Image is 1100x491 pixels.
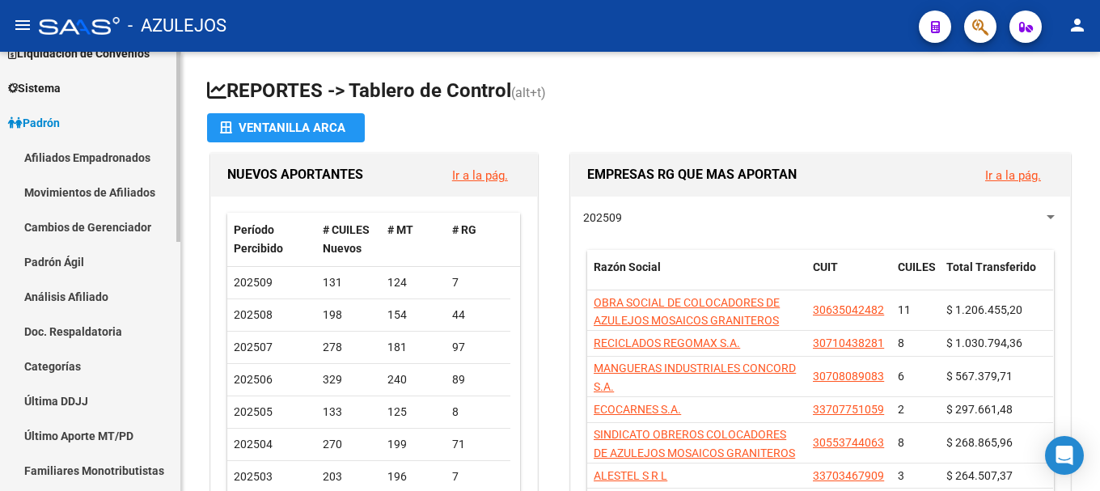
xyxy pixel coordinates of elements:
datatable-header-cell: Razón Social [587,250,806,303]
span: # MT [387,223,413,236]
a: Ir a la pág. [985,168,1041,183]
div: 240 [387,370,439,389]
div: 44 [452,306,504,324]
span: 202509 [234,276,273,289]
span: 6 [898,370,904,383]
datatable-header-cell: # MT [381,213,446,266]
span: CUILES [898,260,936,273]
div: 8 [452,403,504,421]
div: 71 [452,435,504,454]
div: 133 [323,403,374,421]
span: 202509 [583,211,622,224]
div: 199 [387,435,439,454]
span: ALESTEL S R L [594,469,667,482]
datatable-header-cell: Período Percibido [227,213,316,266]
div: 203 [323,468,374,486]
span: (alt+t) [511,85,546,100]
div: 270 [323,435,374,454]
span: SINDICATO OBREROS COLOCADORES DE AZULEJOS MOSAICOS GRANITEROS [594,428,795,459]
span: Sistema [8,79,61,97]
span: 11 [898,303,911,316]
span: 202504 [234,438,273,451]
span: EMPRESAS RG QUE MAS APORTAN [587,167,797,182]
span: 30708089083 [813,370,884,383]
div: 198 [323,306,374,324]
span: 33703467909 [813,469,884,482]
datatable-header-cell: # RG [446,213,510,266]
span: 202506 [234,373,273,386]
mat-icon: menu [13,15,32,35]
mat-icon: person [1068,15,1087,35]
button: Ir a la pág. [439,160,521,190]
div: 7 [452,273,504,292]
span: MANGUERAS INDUSTRIALES CONCORD S.A. [594,362,796,393]
div: 196 [387,468,439,486]
span: Período Percibido [234,223,283,255]
datatable-header-cell: # CUILES Nuevos [316,213,381,266]
span: RECICLADOS REGOMAX S.A. [594,337,740,349]
datatable-header-cell: Total Transferido [940,250,1053,303]
button: Ventanilla ARCA [207,113,365,142]
span: 202505 [234,405,273,418]
div: 7 [452,468,504,486]
span: 2 [898,403,904,416]
span: # CUILES Nuevos [323,223,370,255]
span: 202507 [234,341,273,353]
span: # RG [452,223,476,236]
span: 30710438281 [813,337,884,349]
div: 131 [323,273,374,292]
span: $ 1.206.455,20 [946,303,1022,316]
span: Liquidación de Convenios [8,44,150,62]
div: 89 [452,370,504,389]
span: 8 [898,436,904,449]
span: $ 264.507,37 [946,469,1013,482]
span: ECOCARNES S.A. [594,403,681,416]
button: Ir a la pág. [972,160,1054,190]
span: 33707751059 [813,403,884,416]
span: $ 567.379,71 [946,370,1013,383]
span: OBRA SOCIAL DE COLOCADORES DE AZULEJOS MOSAICOS GRANITEROS LUSTRADORES Y POCELA [594,296,780,346]
div: 97 [452,338,504,357]
span: 30635042482 [813,303,884,316]
span: Razón Social [594,260,661,273]
span: Padrón [8,114,60,132]
span: 3 [898,469,904,482]
span: 8 [898,337,904,349]
h1: REPORTES -> Tablero de Control [207,78,1074,106]
div: 329 [323,370,374,389]
span: - AZULEJOS [128,8,226,44]
div: Open Intercom Messenger [1045,436,1084,475]
datatable-header-cell: CUILES [891,250,940,303]
div: 154 [387,306,439,324]
span: 202508 [234,308,273,321]
span: CUIT [813,260,838,273]
span: NUEVOS APORTANTES [227,167,363,182]
span: $ 268.865,96 [946,436,1013,449]
datatable-header-cell: CUIT [806,250,891,303]
span: $ 297.661,48 [946,403,1013,416]
div: Ventanilla ARCA [220,113,352,142]
span: 202503 [234,470,273,483]
div: 181 [387,338,439,357]
a: Ir a la pág. [452,168,508,183]
div: 278 [323,338,374,357]
span: Total Transferido [946,260,1036,273]
div: 124 [387,273,439,292]
div: 125 [387,403,439,421]
span: 30553744063 [813,436,884,449]
span: $ 1.030.794,36 [946,337,1022,349]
